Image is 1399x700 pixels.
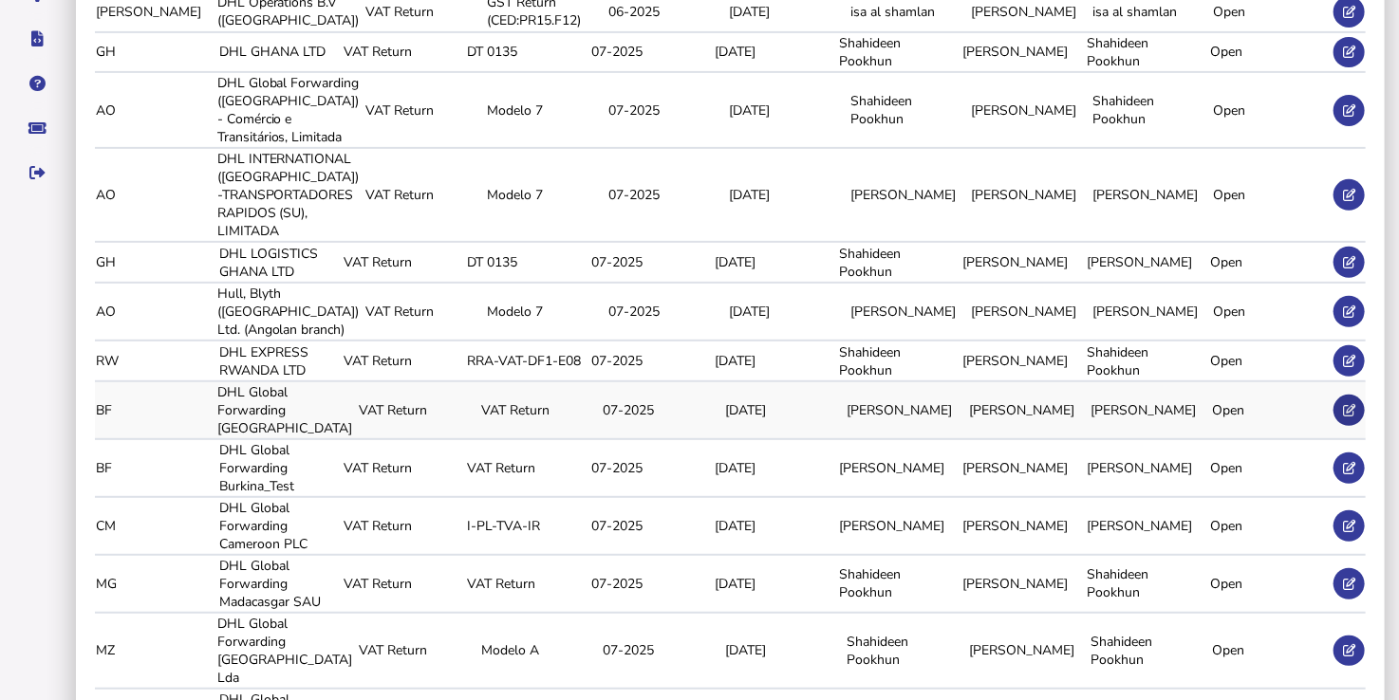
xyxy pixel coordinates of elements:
button: Edit [1334,345,1365,377]
div: Modelo 7 [487,101,602,120]
button: Edit [1334,452,1365,484]
div: VAT Return [468,459,586,477]
div: Open [1214,186,1329,204]
div: [DATE] [716,352,833,370]
div: Open [1214,303,1329,321]
div: DHL EXPRESS RWANDA LTD [220,343,338,379]
div: Modelo A [481,641,596,659]
div: Shahideen Pookhun [1091,633,1205,669]
div: DHL INTERNATIONAL ([GEOGRAPHIC_DATA]) -TRANSPORTADORES RAPIDOS (SU), LIMITADA [217,150,360,240]
div: [PERSON_NAME] [971,101,1086,120]
div: isa al shamlan [1092,3,1207,21]
div: DHL GHANA LTD [220,43,338,61]
div: 07-2025 [591,43,709,61]
button: Edit [1334,510,1365,542]
div: Open [1211,253,1329,271]
div: Shahideen Pookhun [839,565,957,601]
div: GH [96,43,214,61]
div: [DATE] [716,575,833,593]
button: Edit [1334,179,1365,211]
div: Open [1211,43,1329,61]
button: Edit [1334,395,1365,426]
button: Edit [1334,296,1365,327]
div: MG [96,575,214,593]
div: AO [96,303,211,321]
div: DHL Global Forwarding [GEOGRAPHIC_DATA] [217,383,352,437]
div: VAT Return [344,43,461,61]
div: 07-2025 [591,253,709,271]
div: [PERSON_NAME] [1087,459,1204,477]
div: I-PL-TVA-IR [468,517,586,535]
div: Shahideen Pookhun [1092,92,1207,128]
div: [DATE] [716,43,833,61]
div: DT 0135 [468,43,586,61]
div: Open [1211,517,1329,535]
div: [PERSON_NAME] [963,352,1081,370]
div: VAT Return [468,575,586,593]
div: [PERSON_NAME] [971,3,1086,21]
div: MZ [96,641,211,659]
div: [PERSON_NAME] [839,459,957,477]
div: Modelo 7 [487,303,602,321]
button: Help pages [18,64,58,103]
div: 07-2025 [608,303,723,321]
div: [DATE] [729,101,844,120]
div: VAT Return [366,3,481,21]
div: [DATE] [729,303,844,321]
div: [PERSON_NAME] [839,517,957,535]
div: Shahideen Pookhun [1087,343,1204,379]
button: Edit [1334,636,1365,667]
div: RRA-VAT-DF1-E08 [468,352,586,370]
div: RW [96,352,214,370]
button: Edit [1334,568,1365,599]
div: [PERSON_NAME] [1087,253,1204,271]
div: AO [96,101,211,120]
div: Shahideen Pookhun [847,633,961,669]
div: Open [1211,459,1329,477]
div: 07-2025 [591,459,709,477]
div: 07-2025 [591,575,709,593]
div: [PERSON_NAME] [963,43,1081,61]
div: [PERSON_NAME] [850,186,965,204]
div: [DATE] [729,186,844,204]
div: Modelo 7 [487,186,602,204]
button: Edit [1334,37,1365,68]
div: VAT Return [366,303,481,321]
div: [PERSON_NAME] [963,575,1081,593]
div: [DATE] [725,641,840,659]
button: Edit [1334,95,1365,126]
button: Edit [1334,247,1365,278]
div: 07-2025 [591,352,709,370]
div: 07-2025 [603,401,718,419]
div: [PERSON_NAME] [963,459,1081,477]
button: Developer hub links [18,19,58,59]
div: [PERSON_NAME] [1092,303,1207,321]
div: DHL Global Forwarding Madacasgar SAU [220,557,338,611]
div: VAT Return [344,352,461,370]
div: [PERSON_NAME] [850,303,965,321]
div: Open [1213,641,1328,659]
div: VAT Return [344,575,461,593]
div: CM [96,517,214,535]
div: [DATE] [716,517,833,535]
div: [PERSON_NAME] [1092,186,1207,204]
div: DT 0135 [468,253,586,271]
div: Shahideen Pookhun [1087,565,1204,601]
div: BF [96,459,214,477]
div: Shahideen Pookhun [839,34,957,70]
div: Open [1211,352,1329,370]
div: VAT Return [344,459,461,477]
div: 07-2025 [591,517,709,535]
div: [PERSON_NAME] [963,517,1081,535]
div: 06-2025 [608,3,723,21]
div: [PERSON_NAME] [971,186,1086,204]
div: [PERSON_NAME] [969,641,1084,659]
div: [DATE] [716,253,833,271]
div: Open [1214,3,1329,21]
div: [PERSON_NAME] [1087,517,1204,535]
div: Open [1213,401,1328,419]
button: Sign out [18,153,58,193]
div: Open [1211,575,1329,593]
div: 07-2025 [603,641,718,659]
div: [DATE] [725,401,840,419]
